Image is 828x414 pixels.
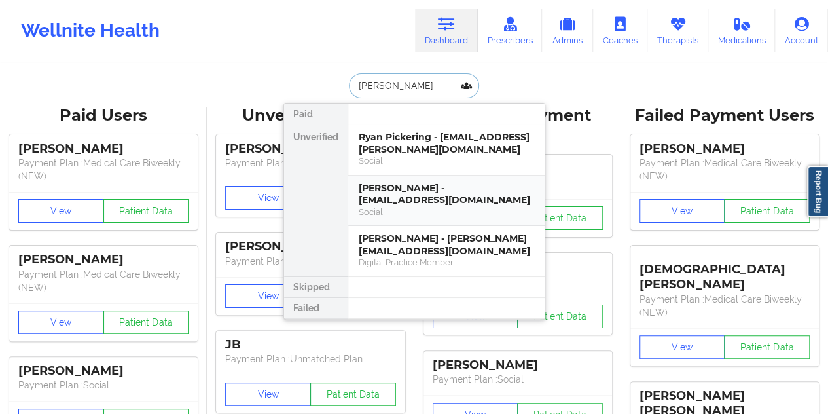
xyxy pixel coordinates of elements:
[639,252,810,292] div: [DEMOGRAPHIC_DATA][PERSON_NAME]
[630,105,819,126] div: Failed Payment Users
[593,9,647,52] a: Coaches
[359,206,534,217] div: Social
[284,104,348,124] div: Paid
[225,383,311,406] button: View
[225,337,395,352] div: JB
[225,157,395,170] p: Payment Plan : Unmatched Plan
[359,182,534,206] div: [PERSON_NAME] - [EMAIL_ADDRESS][DOMAIN_NAME]
[18,310,104,334] button: View
[433,358,603,373] div: [PERSON_NAME]
[647,9,708,52] a: Therapists
[225,255,395,268] p: Payment Plan : Unmatched Plan
[359,257,534,268] div: Digital Practice Member
[433,373,603,386] p: Payment Plan : Social
[359,233,534,257] div: [PERSON_NAME] - [PERSON_NAME][EMAIL_ADDRESS][DOMAIN_NAME]
[284,298,348,319] div: Failed
[103,310,189,334] button: Patient Data
[639,335,725,359] button: View
[225,352,395,366] p: Payment Plan : Unmatched Plan
[807,166,828,217] a: Report Bug
[225,239,395,254] div: [PERSON_NAME]
[18,364,189,379] div: [PERSON_NAME]
[18,199,104,223] button: View
[708,9,776,52] a: Medications
[724,335,810,359] button: Patient Data
[517,206,603,230] button: Patient Data
[639,199,725,223] button: View
[18,252,189,267] div: [PERSON_NAME]
[775,9,828,52] a: Account
[517,305,603,328] button: Patient Data
[225,141,395,157] div: [PERSON_NAME]
[724,199,810,223] button: Patient Data
[103,199,189,223] button: Patient Data
[639,293,810,319] p: Payment Plan : Medical Care Biweekly (NEW)
[9,105,198,126] div: Paid Users
[415,9,478,52] a: Dashboard
[225,284,311,308] button: View
[639,157,810,183] p: Payment Plan : Medical Care Biweekly (NEW)
[639,141,810,157] div: [PERSON_NAME]
[18,268,189,294] p: Payment Plan : Medical Care Biweekly (NEW)
[225,186,311,210] button: View
[284,277,348,298] div: Skipped
[359,131,534,155] div: Ryan Pickering - [EMAIL_ADDRESS][PERSON_NAME][DOMAIN_NAME]
[284,124,348,277] div: Unverified
[216,105,405,126] div: Unverified Users
[542,9,593,52] a: Admins
[18,157,189,183] p: Payment Plan : Medical Care Biweekly (NEW)
[359,155,534,166] div: Social
[18,141,189,157] div: [PERSON_NAME]
[478,9,543,52] a: Prescribers
[18,379,189,392] p: Payment Plan : Social
[310,383,396,406] button: Patient Data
